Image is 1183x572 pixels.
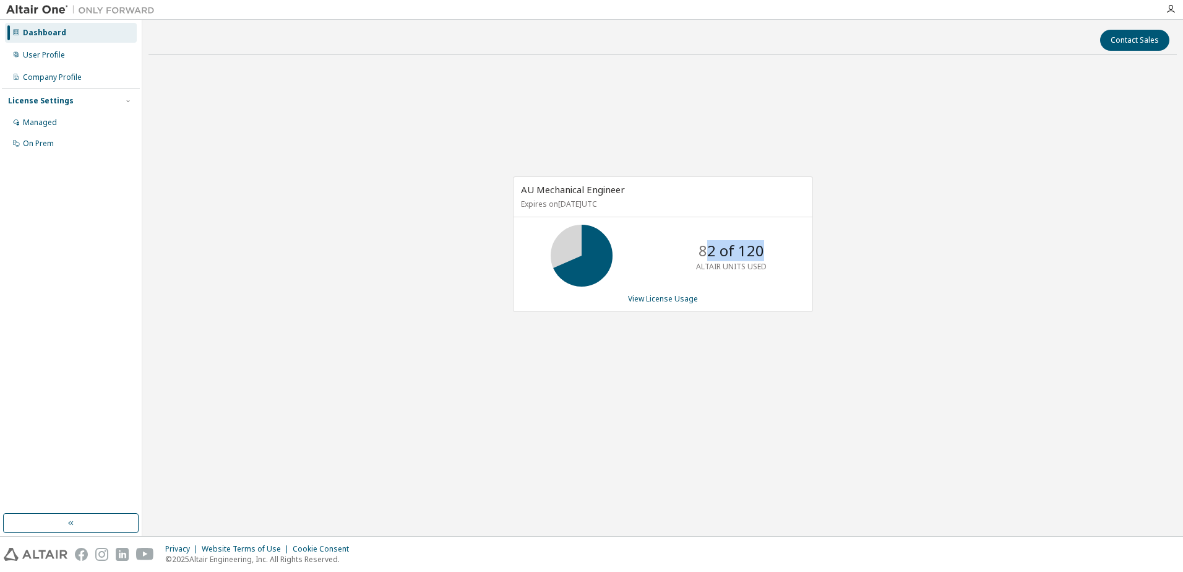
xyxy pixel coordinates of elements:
a: View License Usage [628,293,698,304]
img: linkedin.svg [116,548,129,561]
div: Privacy [165,544,202,554]
div: Dashboard [23,28,66,38]
div: Cookie Consent [293,544,356,554]
p: © 2025 Altair Engineering, Inc. All Rights Reserved. [165,554,356,565]
p: ALTAIR UNITS USED [696,261,767,272]
img: youtube.svg [136,548,154,561]
div: User Profile [23,50,65,60]
p: Expires on [DATE] UTC [521,199,802,209]
div: Website Terms of Use [202,544,293,554]
p: 82 of 120 [699,240,764,261]
div: License Settings [8,96,74,106]
button: Contact Sales [1100,30,1169,51]
span: AU Mechanical Engineer [521,183,625,196]
img: instagram.svg [95,548,108,561]
img: facebook.svg [75,548,88,561]
div: Managed [23,118,57,128]
div: Company Profile [23,72,82,82]
div: On Prem [23,139,54,149]
img: altair_logo.svg [4,548,67,561]
img: Altair One [6,4,161,16]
